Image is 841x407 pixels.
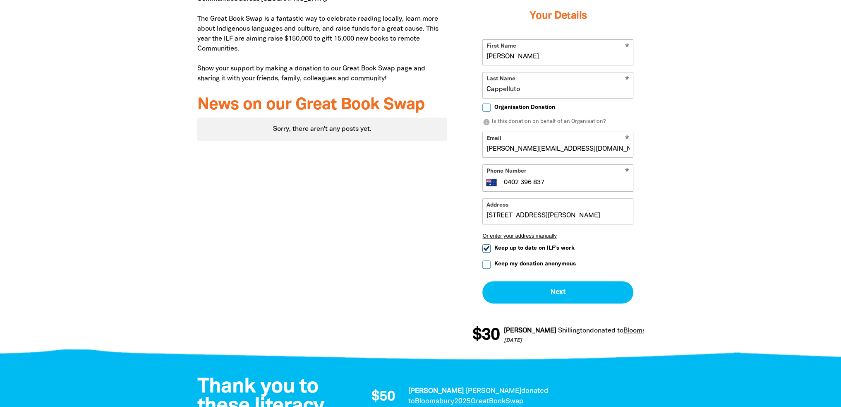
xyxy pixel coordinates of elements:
[494,244,574,252] span: Keep up to date on ILF's work
[197,96,448,114] h3: News on our Great Book Swap
[465,388,521,394] em: [PERSON_NAME]
[482,118,490,126] i: info
[469,328,522,334] em: [PERSON_NAME]
[482,233,633,239] button: Or enter your address manually
[523,328,555,334] em: Shillington
[555,328,589,334] span: donated to
[472,322,644,349] div: Donation stream
[494,104,555,111] span: Organisation Donation
[469,337,689,345] p: [DATE]
[625,168,629,176] i: Required
[415,398,523,405] a: Bloomsbury2025GreatBookSwap
[197,118,448,141] div: Paginated content
[482,244,491,253] input: Keep up to date on ILF's work
[589,328,689,334] a: Bloomsbury2025GreatBookSwap
[482,104,491,112] input: Organisation Donation
[482,118,633,126] p: Is this donation on behalf of an Organisation?
[482,260,491,269] input: Keep my donation anonymous
[408,388,463,394] em: [PERSON_NAME]
[494,260,575,268] span: Keep my donation anonymous
[482,281,633,303] button: Next
[197,118,448,141] div: Sorry, there aren't any posts yet.
[371,390,395,404] span: $50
